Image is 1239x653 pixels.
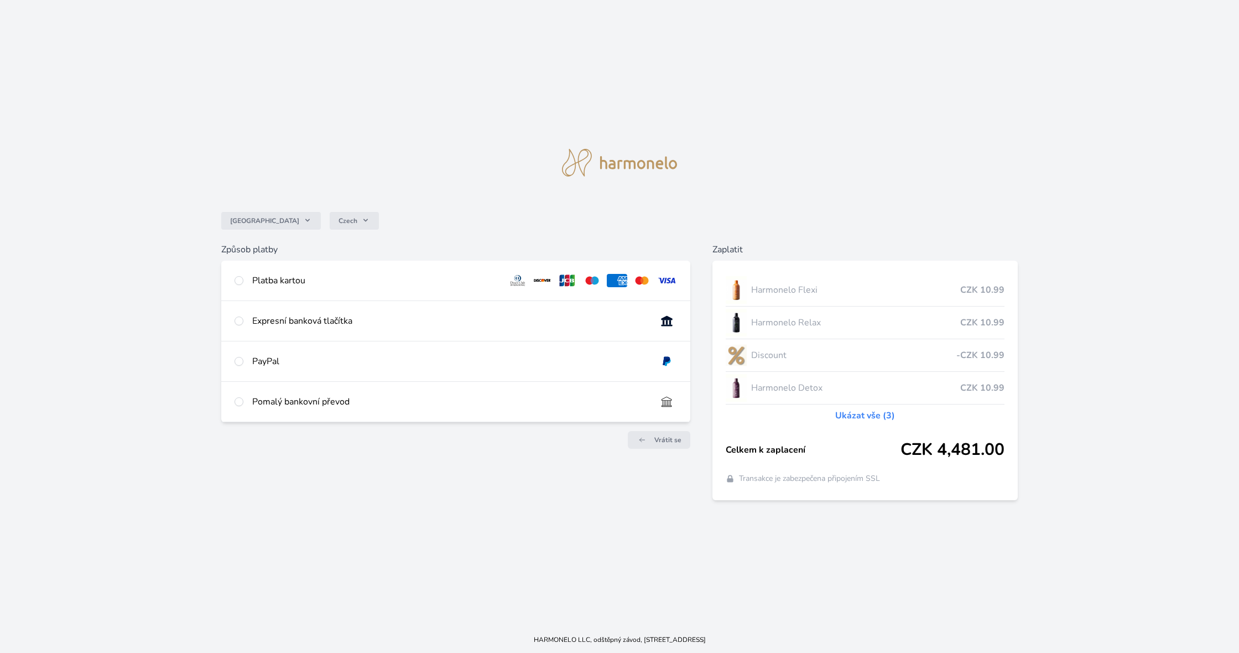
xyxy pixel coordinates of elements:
[557,274,577,287] img: jcb.svg
[960,316,1004,329] span: CZK 10.99
[252,314,648,328] div: Expresní banková tlačítka
[726,443,900,457] span: Celkem k zaplacení
[726,276,747,304] img: CLEAN_FLEXI_se_stinem_x-hi_(1)-lo.jpg
[900,440,1004,460] span: CZK 4,481.00
[751,283,960,297] span: Harmonelo Flexi
[632,274,652,287] img: mc.svg
[739,473,880,484] span: Transakce je zabezpečena připojením SSL
[221,212,321,230] button: [GEOGRAPHIC_DATA]
[532,274,553,287] img: discover.svg
[712,243,1018,256] h6: Zaplatit
[607,274,627,287] img: amex.svg
[252,395,648,408] div: Pomalý bankovní převod
[230,216,299,225] span: [GEOGRAPHIC_DATA]
[221,243,690,256] h6: Způsob platby
[582,274,602,287] img: maestro.svg
[751,316,960,329] span: Harmonelo Relax
[330,212,379,230] button: Czech
[960,283,1004,297] span: CZK 10.99
[726,341,747,369] img: discount-lo.png
[654,436,681,444] span: Vrátit se
[960,381,1004,395] span: CZK 10.99
[657,314,677,328] img: onlineBanking_CZ.svg
[339,216,357,225] span: Czech
[835,409,895,422] a: Ukázat vše (3)
[956,349,1004,362] span: -CZK 10.99
[726,309,747,336] img: CLEAN_RELAX_se_stinem_x-lo.jpg
[657,355,677,368] img: paypal.svg
[657,274,677,287] img: visa.svg
[508,274,528,287] img: diners.svg
[562,149,677,177] img: logo.svg
[252,355,648,368] div: PayPal
[726,374,747,402] img: DETOX_se_stinem_x-lo.jpg
[751,381,960,395] span: Harmonelo Detox
[751,349,956,362] span: Discount
[628,431,690,449] a: Vrátit se
[252,274,499,287] div: Platba kartou
[657,395,677,408] img: bankTransfer_IBAN.svg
